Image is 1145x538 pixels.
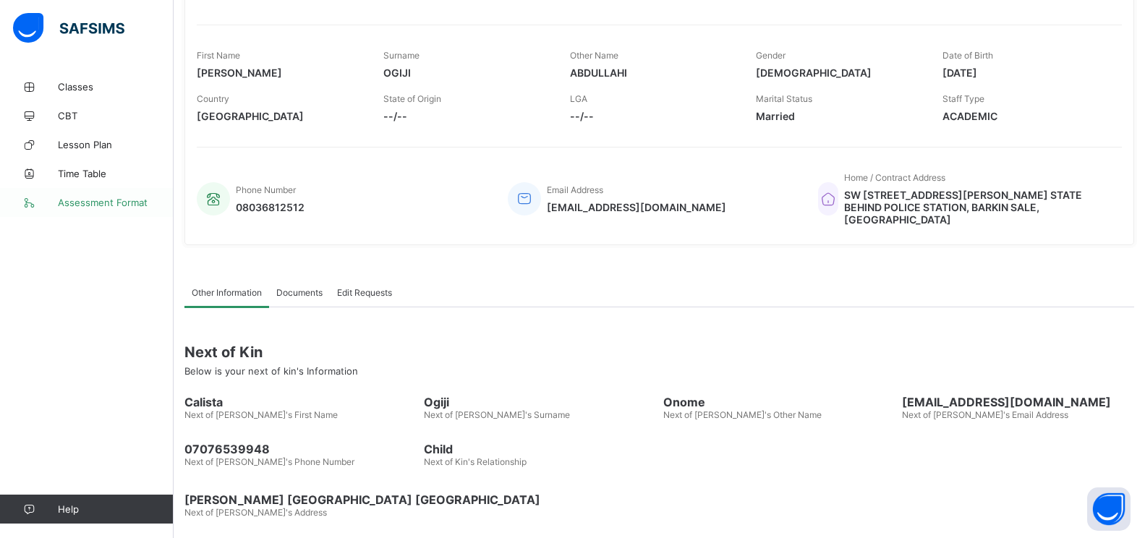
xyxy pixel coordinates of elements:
span: 08036812512 [236,201,305,213]
span: Staff Type [942,93,984,104]
span: Help [58,503,173,515]
span: Next of Kin's Relationship [424,456,527,467]
span: First Name [197,50,240,61]
span: Country [197,93,229,104]
span: [PERSON_NAME] [GEOGRAPHIC_DATA] [GEOGRAPHIC_DATA] [184,492,1134,507]
span: OGIJI [383,67,548,79]
span: Ogiji [424,395,656,409]
span: SW [STREET_ADDRESS][PERSON_NAME] STATE BEHIND POLICE STATION, BARKIN SALE, [GEOGRAPHIC_DATA] [844,189,1107,226]
span: Lesson Plan [58,139,174,150]
span: Below is your next of kin's Information [184,365,358,377]
span: Email Address [547,184,603,195]
span: ACADEMIC [942,110,1107,122]
span: LGA [570,93,587,104]
span: Next of [PERSON_NAME]'s First Name [184,409,338,420]
span: --/-- [570,110,735,122]
span: Edit Requests [337,287,392,298]
span: Next of [PERSON_NAME]'s Address [184,507,327,518]
span: ABDULLAHI [570,67,735,79]
span: --/-- [383,110,548,122]
span: [EMAIL_ADDRESS][DOMAIN_NAME] [902,395,1134,409]
button: Open asap [1087,487,1131,531]
span: Onome [663,395,895,409]
span: [GEOGRAPHIC_DATA] [197,110,362,122]
span: Time Table [58,168,174,179]
span: [PERSON_NAME] [197,67,362,79]
img: safsims [13,13,124,43]
span: Gender [756,50,786,61]
span: Other Name [570,50,618,61]
span: Classes [58,81,174,93]
span: [EMAIL_ADDRESS][DOMAIN_NAME] [547,201,726,213]
span: Date of Birth [942,50,993,61]
span: Child [424,442,656,456]
span: Home / Contract Address [844,172,945,183]
span: Marital Status [756,93,812,104]
span: Next of Kin [184,343,1134,361]
span: Other Information [192,287,262,298]
span: CBT [58,110,174,121]
span: Surname [383,50,420,61]
span: State of Origin [383,93,441,104]
span: [DATE] [942,67,1107,79]
span: 07076539948 [184,442,417,456]
span: Next of [PERSON_NAME]'s Other Name [663,409,822,420]
span: Calista [184,395,417,409]
span: Next of [PERSON_NAME]'s Surname [424,409,570,420]
span: Assessment Format [58,197,174,208]
span: Married [756,110,921,122]
span: Documents [276,287,323,298]
span: Phone Number [236,184,296,195]
span: Next of [PERSON_NAME]'s Email Address [902,409,1068,420]
span: [DEMOGRAPHIC_DATA] [756,67,921,79]
span: Next of [PERSON_NAME]'s Phone Number [184,456,354,467]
